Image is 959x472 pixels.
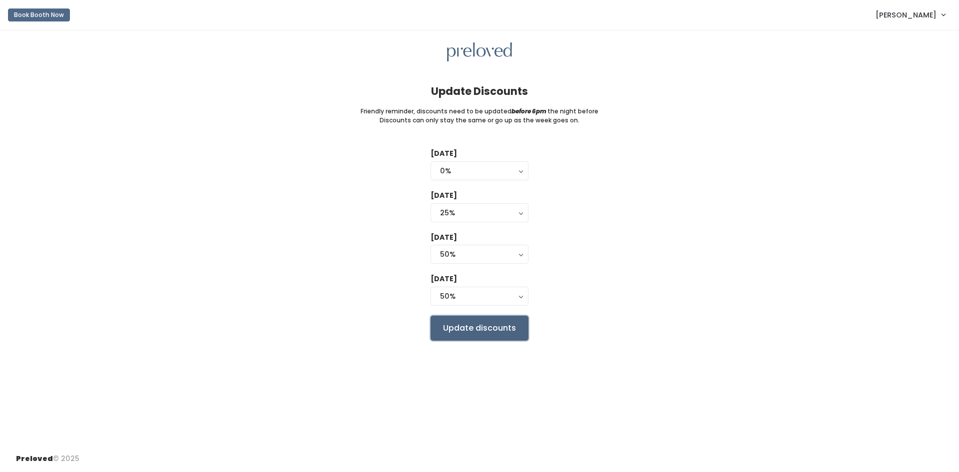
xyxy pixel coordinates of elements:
button: 50% [431,245,528,264]
div: © 2025 [16,446,79,464]
div: 0% [440,165,519,176]
div: 25% [440,207,519,218]
img: preloved logo [447,42,512,62]
div: 50% [440,249,519,260]
a: [PERSON_NAME] [866,4,955,25]
div: 50% [440,291,519,302]
h4: Update Discounts [431,85,528,97]
button: 50% [431,287,528,306]
a: Book Booth Now [8,4,70,26]
label: [DATE] [431,190,457,201]
label: [DATE] [431,148,457,159]
i: before 6pm [511,107,546,115]
button: Book Booth Now [8,8,70,21]
label: [DATE] [431,232,457,243]
label: [DATE] [431,274,457,284]
span: [PERSON_NAME] [876,9,937,20]
button: 25% [431,203,528,222]
small: Discounts can only stay the same or go up as the week goes on. [380,116,579,125]
button: 0% [431,161,528,180]
span: Preloved [16,454,53,464]
input: Update discounts [431,316,528,341]
small: Friendly reminder, discounts need to be updated the night before [361,107,598,116]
